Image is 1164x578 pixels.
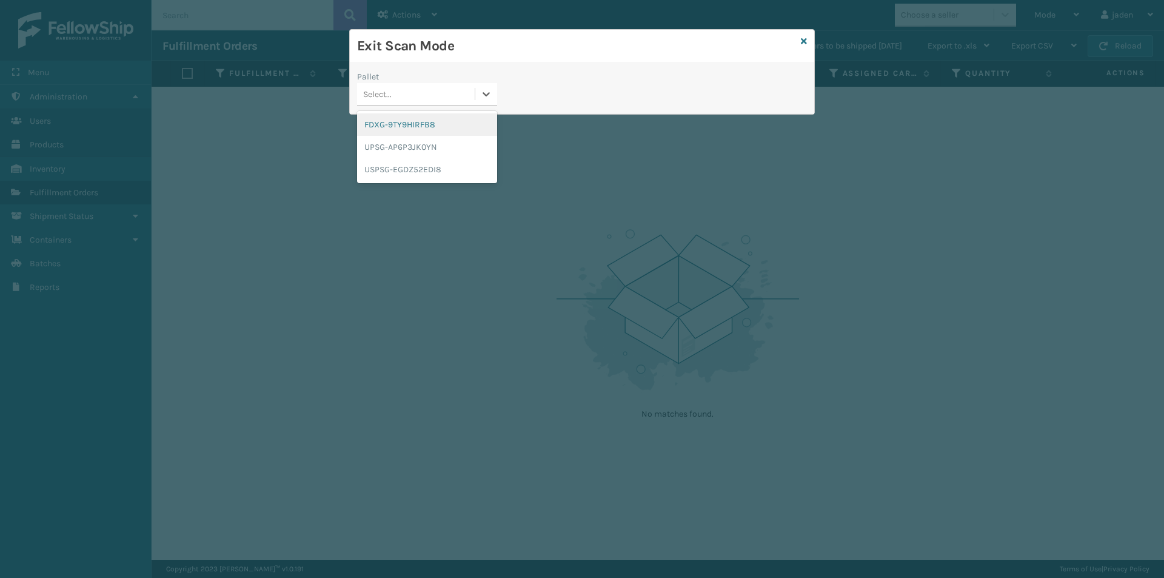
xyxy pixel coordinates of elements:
[357,37,796,55] h3: Exit Scan Mode
[357,158,497,181] div: USPSG-EGDZ52EDI8
[357,113,497,136] div: FDXG-9TY9HIRFB8
[363,88,392,101] div: Select...
[357,136,497,158] div: UPSG-AP6P3JK0YN
[357,70,379,83] label: Pallet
